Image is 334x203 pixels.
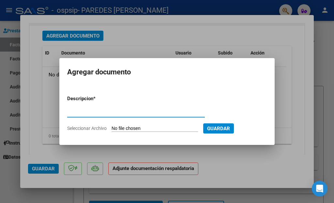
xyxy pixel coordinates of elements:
[203,123,234,133] button: Guardar
[67,95,127,102] p: Descripcion
[207,126,230,132] span: Guardar
[312,181,327,196] div: Open Intercom Messenger
[67,126,107,131] span: Seleccionar Archivo
[67,66,267,78] h2: Agregar documento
